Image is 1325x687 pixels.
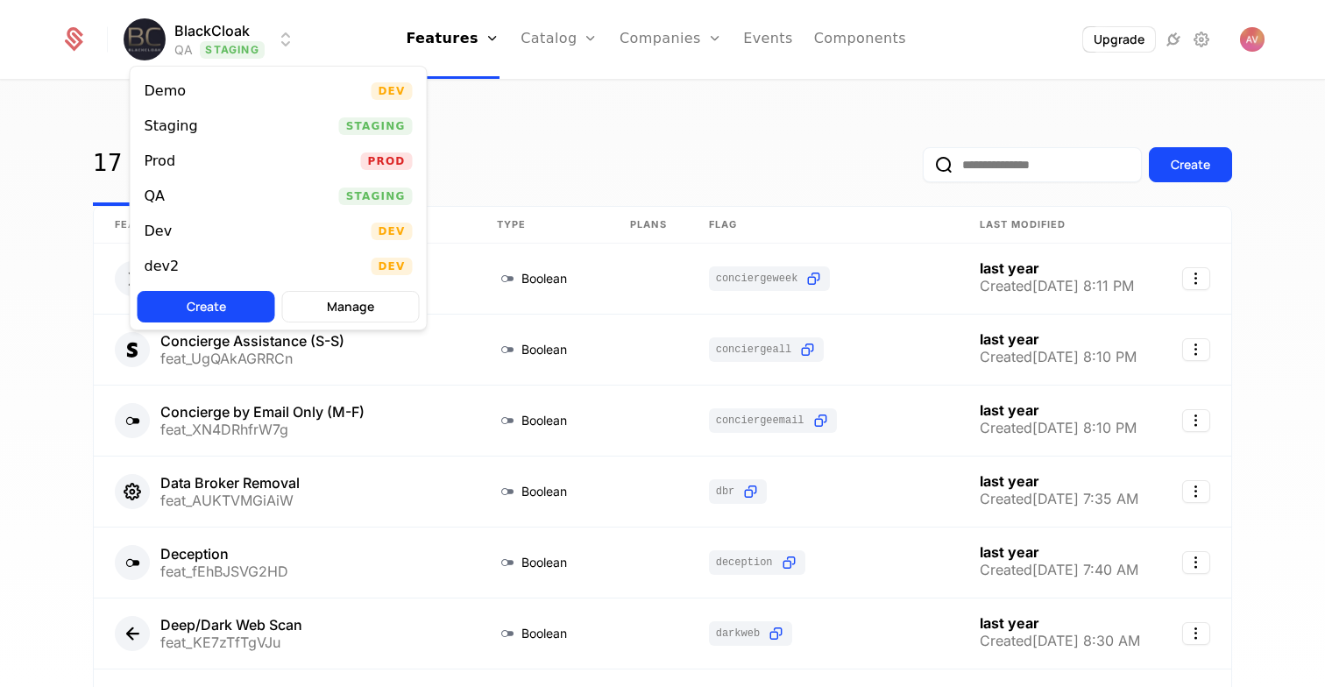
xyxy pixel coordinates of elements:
span: Dev [371,82,412,100]
button: Select action [1182,551,1210,574]
span: Prod [361,152,413,170]
div: Staging [145,119,198,133]
button: Select action [1182,267,1210,290]
button: Select action [1182,409,1210,432]
button: Select action [1182,338,1210,361]
div: dev2 [145,259,180,273]
button: Manage [282,291,420,322]
span: Staging [339,117,413,135]
div: Prod [145,154,176,168]
span: Staging [339,188,413,205]
div: Demo [145,84,187,98]
span: Dev [371,223,412,240]
button: Select action [1182,622,1210,645]
div: Select environment [130,66,428,330]
button: Create [138,291,275,322]
span: Dev [371,258,412,275]
button: Select action [1182,480,1210,503]
div: Dev [145,224,173,238]
div: QA [145,189,166,203]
